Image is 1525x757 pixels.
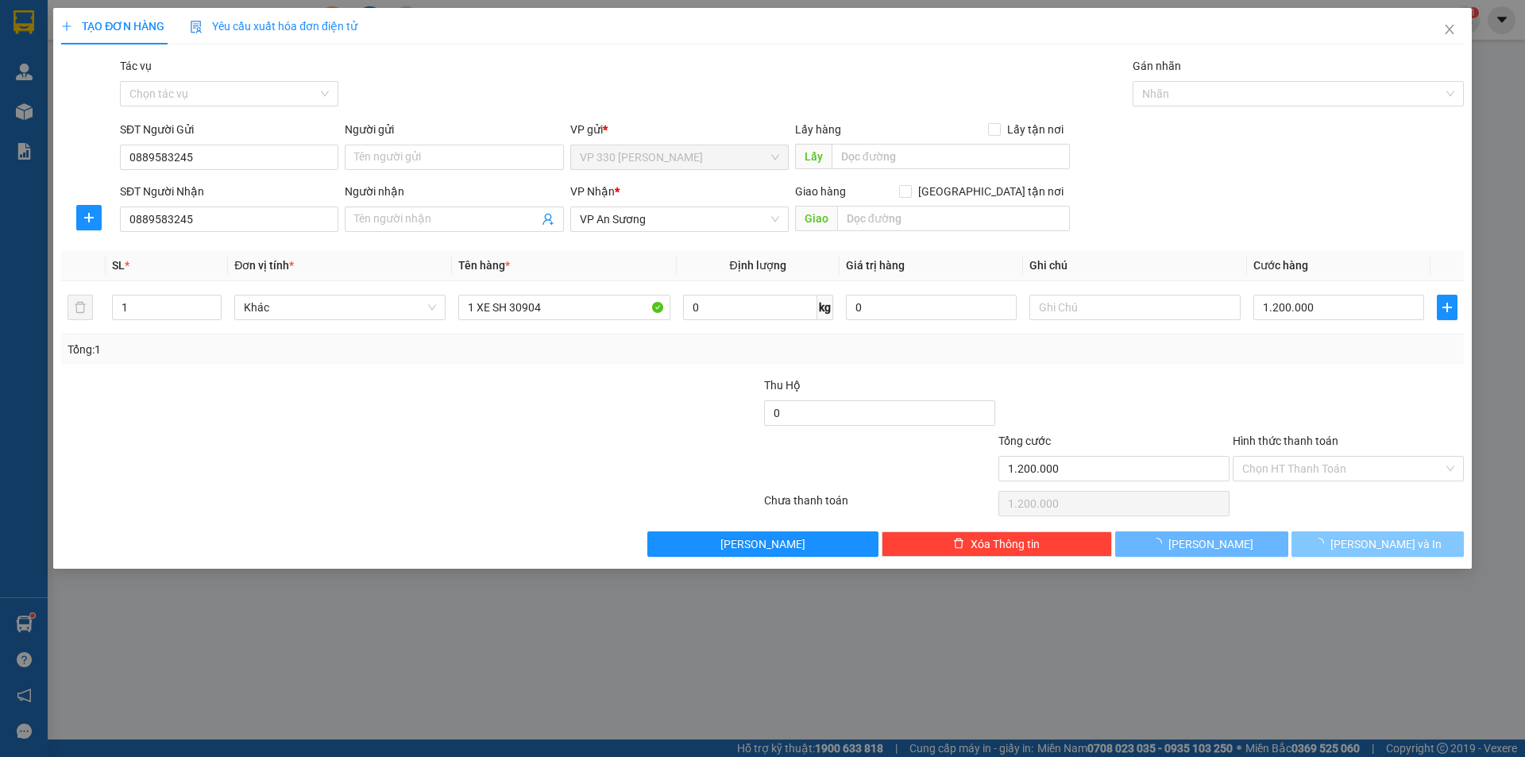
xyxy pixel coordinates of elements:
span: [PERSON_NAME] [1168,535,1253,553]
div: SĐT Người Gửi [120,121,338,138]
span: Giao [795,206,837,231]
span: Giao hàng [795,185,846,198]
button: Close [1427,8,1472,52]
input: Dọc đường [837,206,1070,231]
span: Cước hàng [1253,259,1308,272]
input: Ghi Chú [1029,295,1241,320]
span: Lấy tận nơi [1001,121,1070,138]
input: VD: Bàn, Ghế [458,295,670,320]
span: Đơn vị tính [234,259,294,272]
label: Hình thức thanh toán [1233,435,1338,447]
button: plus [76,205,102,230]
button: plus [1437,295,1457,320]
li: VP Bình Dương [110,86,211,103]
div: Tổng: 1 [68,341,589,358]
span: VP Nhận [570,185,615,198]
span: VP An Sương [580,207,779,231]
span: loading [1151,538,1168,549]
span: loading [1313,538,1330,549]
button: deleteXóa Thông tin [882,531,1113,557]
li: VP VP 330 [PERSON_NAME] [8,86,110,121]
span: Khác [244,295,436,319]
span: Lấy [795,144,832,169]
span: user-add [542,213,554,226]
span: [PERSON_NAME] [720,535,805,553]
span: plus [1438,301,1457,314]
span: TẠO ĐƠN HÀNG [61,20,164,33]
span: VP 330 Lê Duẫn [580,145,779,169]
button: [PERSON_NAME] [1115,531,1288,557]
div: Chưa thanh toán [762,492,997,519]
li: Tân Quang Dũng Thành Liên [8,8,230,68]
span: delete [953,538,964,550]
span: Tên hàng [458,259,510,272]
label: Tác vụ [120,60,152,72]
span: plus [61,21,72,32]
span: Lấy hàng [795,123,841,136]
span: Yêu cầu xuất hóa đơn điện tử [190,20,357,33]
button: [PERSON_NAME] và In [1291,531,1464,557]
img: icon [190,21,203,33]
span: [GEOGRAPHIC_DATA] tận nơi [912,183,1070,200]
span: close [1443,23,1456,36]
span: SL [112,259,125,272]
span: Xóa Thông tin [971,535,1040,553]
input: Dọc đường [832,144,1070,169]
button: delete [68,295,93,320]
span: Tổng cước [998,435,1051,447]
span: plus [77,211,101,224]
div: Người nhận [345,183,563,200]
span: kg [817,295,833,320]
span: Định lượng [730,259,786,272]
th: Ghi chú [1023,250,1247,281]
span: Thu Hộ [764,379,801,392]
input: 0 [846,295,1017,320]
label: Gán nhãn [1133,60,1181,72]
div: Người gửi [345,121,563,138]
span: [PERSON_NAME] và In [1330,535,1442,553]
div: VP gửi [570,121,789,138]
div: SĐT Người Nhận [120,183,338,200]
span: Giá trị hàng [846,259,905,272]
button: [PERSON_NAME] [647,531,878,557]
